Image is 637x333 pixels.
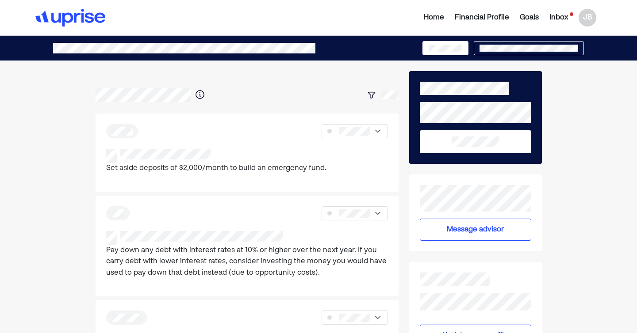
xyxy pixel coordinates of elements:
[106,163,326,174] p: Set aside deposits of $2,000/month to build an emergency fund.
[520,12,539,23] div: Goals
[455,12,509,23] div: Financial Profile
[549,12,568,23] div: Inbox
[106,245,388,279] p: Pay down any debt with interest rates at 10% or higher over the next year. If you carry debt with...
[420,219,531,241] button: Message advisor
[579,9,596,26] div: JB
[424,12,444,23] div: Home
